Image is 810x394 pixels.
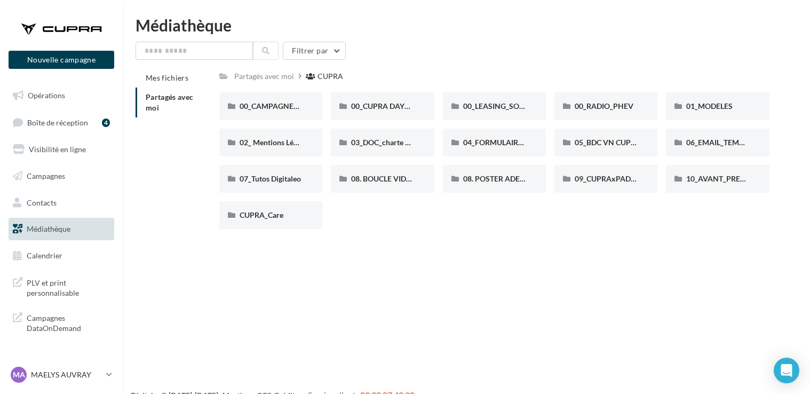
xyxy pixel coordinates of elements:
button: Filtrer par [283,42,346,60]
span: 01_MODELES [686,101,733,111]
p: MAELYS AUVRAY [31,369,102,380]
a: MA MAELYS AUVRAY [9,365,114,385]
a: Calendrier [6,245,116,267]
div: Open Intercom Messenger [774,358,799,383]
span: Calendrier [27,251,62,260]
span: 08. POSTER ADEME [463,174,531,183]
span: Opérations [28,91,65,100]
span: 00_LEASING_SOCIAL_ÉLECTRIQUE [463,101,582,111]
a: Boîte de réception4 [6,111,116,134]
span: 05_BDC VN CUPRA [575,138,641,147]
span: 00_CUPRA DAYS (JPO) [351,101,428,111]
span: 04_FORMULAIRE DES DEMANDES CRÉATIVES [463,138,622,147]
span: Partagés avec moi [146,92,194,112]
span: Campagnes [27,171,65,180]
a: PLV et print personnalisable [6,271,116,303]
span: Mes fichiers [146,73,188,82]
span: 00_RADIO_PHEV [575,101,633,111]
span: MA [13,369,25,380]
span: Médiathèque [27,224,70,233]
span: Contacts [27,198,57,207]
a: Contacts [6,192,116,214]
div: CUPRA [317,71,343,82]
span: Campagnes DataOnDemand [27,311,110,334]
span: 03_DOC_charte graphique et GUIDELINES [351,138,491,147]
span: 07_Tutos Digitaleo [240,174,301,183]
div: Partagés avec moi [234,71,294,82]
span: 08. BOUCLE VIDEO ECRAN SHOWROOM [351,174,492,183]
span: Boîte de réception [27,117,88,127]
span: 06_EMAIL_TEMPLATE HTML CUPRA [686,138,810,147]
a: Campagnes DataOnDemand [6,306,116,338]
span: CUPRA_Care [240,210,283,219]
span: 00_CAMPAGNE_SEPTEMBRE [240,101,339,111]
a: Médiathèque [6,218,116,240]
a: Campagnes [6,165,116,187]
span: Visibilité en ligne [29,145,86,154]
div: 4 [102,119,110,127]
span: PLV et print personnalisable [27,275,110,298]
span: 02_ Mentions Légales [240,138,310,147]
span: 09_CUPRAxPADEL [575,174,639,183]
div: Médiathèque [136,17,797,33]
a: Visibilité en ligne [6,138,116,161]
button: Nouvelle campagne [9,51,114,69]
a: Opérations [6,84,116,107]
